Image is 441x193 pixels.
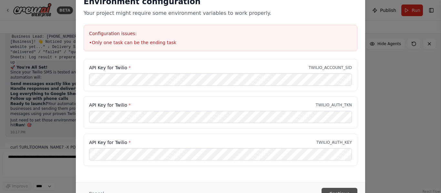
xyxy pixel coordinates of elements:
[84,9,357,17] p: Your project might require some environment variables to work properly.
[309,65,352,70] p: TWILIO_ACCOUNT_SID
[316,140,352,145] p: TWILIO_AUTH_KEY
[89,30,352,37] h3: Configuration issues:
[316,102,352,108] p: TWILIO_AUTH_TKN
[89,64,131,71] label: API Key for Twilio
[89,139,131,146] label: API Key for Twilio
[89,39,352,46] li: • Only one task can be the ending task
[89,102,131,108] label: API Key for Twilio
